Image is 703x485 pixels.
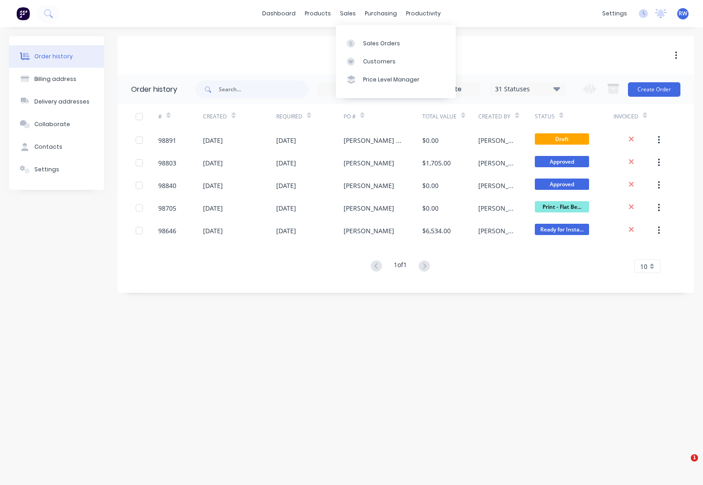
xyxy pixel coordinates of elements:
div: $0.00 [422,181,439,190]
button: Order history [9,45,104,68]
a: Customers [336,52,456,71]
span: Draft [535,133,589,145]
div: Required [276,113,302,121]
div: sales [335,7,360,20]
div: [PERSON_NAME] [344,203,394,213]
div: 98803 [158,158,176,168]
div: [DATE] [276,158,296,168]
div: $6,534.00 [422,226,451,235]
div: [DATE] [276,226,296,235]
div: [PERSON_NAME] [478,181,516,190]
button: Contacts [9,136,104,158]
div: [PERSON_NAME] [478,136,516,145]
div: [DATE] [203,158,223,168]
div: Price Level Manager [363,76,420,84]
iframe: Intercom live chat [672,454,694,476]
div: [DATE] [203,226,223,235]
div: $1,705.00 [422,158,451,168]
div: 1 of 1 [394,260,407,273]
div: Created By [478,104,534,129]
div: 31 Statuses [490,84,566,94]
div: Total Value [422,113,457,121]
div: Total Value [422,104,478,129]
div: Delivery addresses [34,98,90,106]
div: Status [535,104,613,129]
div: [PERSON_NAME] [478,158,516,168]
div: [DATE] [203,203,223,213]
div: [DATE] [203,181,223,190]
div: Order history [34,52,73,61]
span: Approved [535,179,589,190]
div: Created By [478,113,510,121]
button: Create Order [628,82,680,97]
div: Invoiced [613,113,638,121]
div: $0.00 [422,136,439,145]
div: # [158,104,203,129]
img: Factory [16,7,30,20]
div: [DATE] [276,203,296,213]
div: [PERSON_NAME] [344,158,394,168]
a: Sales Orders [336,34,456,52]
a: Price Level Manager [336,71,456,89]
button: Delivery addresses [9,90,104,113]
span: 1 [691,454,698,461]
div: 98646 [158,226,176,235]
span: RW [679,9,687,18]
div: Billing address [34,75,76,83]
div: purchasing [360,7,401,20]
div: PO # [344,113,356,121]
div: products [300,7,335,20]
div: Created [203,113,227,121]
div: Settings [34,165,59,174]
div: [PERSON_NAME] [344,226,394,235]
div: [DATE] [203,136,223,145]
div: [DATE] [276,136,296,145]
div: Order history [131,84,177,95]
div: productivity [401,7,445,20]
div: Sales Orders [363,39,400,47]
div: # [158,113,162,121]
div: 98840 [158,181,176,190]
input: Search... [219,80,308,99]
a: dashboard [258,7,300,20]
div: [DATE] [276,181,296,190]
span: Print - Flat Be... [535,201,589,212]
button: Billing address [9,68,104,90]
span: Approved [535,156,589,167]
div: Required [276,104,344,129]
div: settings [598,7,632,20]
div: 98705 [158,203,176,213]
div: Invoiced [613,104,658,129]
div: Collaborate [34,120,70,128]
div: [PERSON_NAME] [478,226,516,235]
div: 98891 [158,136,176,145]
div: PO # [344,104,422,129]
button: Collaborate [9,113,104,136]
input: Order Date [318,83,394,96]
div: Contacts [34,143,62,151]
div: Customers [363,57,396,66]
div: $0.00 [422,203,439,213]
span: 10 [640,262,647,271]
div: [PERSON_NAME] Tyres [344,136,404,145]
div: [PERSON_NAME] [478,203,516,213]
div: Status [535,113,555,121]
span: Ready for Insta... [535,224,589,235]
div: [PERSON_NAME] [344,181,394,190]
div: Created [203,104,276,129]
button: Settings [9,158,104,181]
